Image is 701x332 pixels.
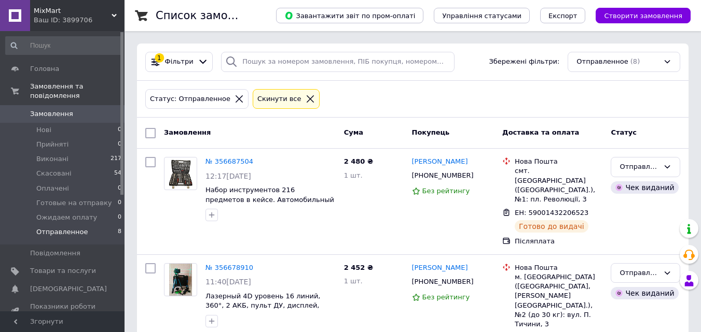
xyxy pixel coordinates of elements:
span: 0 [118,125,121,135]
img: Фото товару [168,157,194,190]
a: Фото товару [164,263,197,296]
div: [PHONE_NUMBER] [410,169,476,182]
span: 217 [111,154,121,164]
span: Нові [36,125,51,135]
span: ЕН: 59001432206523 [515,209,588,216]
button: Управління статусами [434,8,530,23]
img: Фото товару [169,264,191,296]
span: Доставка та оплата [502,128,579,136]
span: Прийняті [36,140,68,149]
span: 1 шт. [344,277,363,285]
span: Головна [30,64,59,74]
span: 0 [118,140,121,149]
div: [PHONE_NUMBER] [410,275,476,288]
span: 0 [118,213,121,222]
span: [DEMOGRAPHIC_DATA] [30,284,107,294]
div: Отправленное [620,268,659,279]
input: Пошук [5,36,122,55]
span: 0 [118,198,121,208]
span: Оплачені [36,184,69,193]
span: Без рейтингу [422,187,470,195]
input: Пошук за номером замовлення, ПІБ покупця, номером телефону, Email, номером накладної [221,52,454,72]
div: Нова Пошта [515,263,602,272]
div: Чек виданий [611,287,678,299]
a: № 356687504 [205,157,253,165]
span: Готовые на отправку [36,198,112,208]
button: Завантажити звіт по пром-оплаті [276,8,423,23]
span: Управління статусами [442,12,521,20]
a: Фото товару [164,157,197,190]
h1: Список замовлень [156,9,261,22]
div: смт. [GEOGRAPHIC_DATA] ([GEOGRAPHIC_DATA].), №1: пл. Революції, 3 [515,166,602,204]
a: Набор инструментов 216 предметов в кейсе. Автомобильный набор инструментов. [205,186,334,213]
a: Лазерный 4D уровень 16 линий, 360°, 2 АКБ, пульт ДУ, дисплей, штатив, универсальный нивелир в [GE... [205,292,330,329]
button: Експорт [540,8,586,23]
div: Отправленное [620,162,659,172]
a: № 356678910 [205,264,253,271]
span: Замовлення та повідомлення [30,82,125,100]
span: Повідомлення [30,249,80,258]
span: Замовлення [30,109,73,119]
a: Створити замовлення [585,11,691,19]
span: 54 [114,169,121,178]
span: Cума [344,128,363,136]
button: Створити замовлення [596,8,691,23]
div: Статус: Отправленное [148,94,232,105]
span: 2 480 ₴ [344,157,373,165]
span: Виконані [36,154,68,164]
span: 12:17[DATE] [205,172,251,180]
span: Створити замовлення [604,12,682,20]
span: Скасовані [36,169,72,178]
span: Ожидаем оплату [36,213,97,222]
span: Без рейтингу [422,293,470,301]
span: Покупець [412,128,450,136]
span: Експорт [548,12,578,20]
a: [PERSON_NAME] [412,157,468,167]
span: Показники роботи компанії [30,302,96,321]
div: Нова Пошта [515,157,602,166]
span: Отправленное [576,57,628,67]
div: Cкинути все [255,94,304,105]
span: 2 452 ₴ [344,264,373,271]
div: 1 [155,53,164,63]
div: Готово до видачі [515,220,588,233]
span: Товари та послуги [30,266,96,276]
span: 0 [118,184,121,193]
span: Фільтри [165,57,194,67]
div: Чек виданий [611,181,678,194]
span: Завантажити звіт по пром-оплаті [284,11,415,20]
div: Післяплата [515,237,602,246]
div: м. [GEOGRAPHIC_DATA] ([GEOGRAPHIC_DATA], [PERSON_NAME][GEOGRAPHIC_DATA].), №2 (до 30 кг): вул. П.... [515,272,602,329]
span: 11:40[DATE] [205,278,251,286]
span: 8 [118,227,121,237]
span: Замовлення [164,128,211,136]
a: [PERSON_NAME] [412,263,468,273]
span: Отправленное [36,227,88,237]
span: 1 шт. [344,171,363,179]
span: Статус [611,128,637,136]
span: Збережені фільтри: [489,57,559,67]
div: Ваш ID: 3899706 [34,16,125,25]
span: MixMart [34,6,112,16]
span: (8) [630,57,640,65]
